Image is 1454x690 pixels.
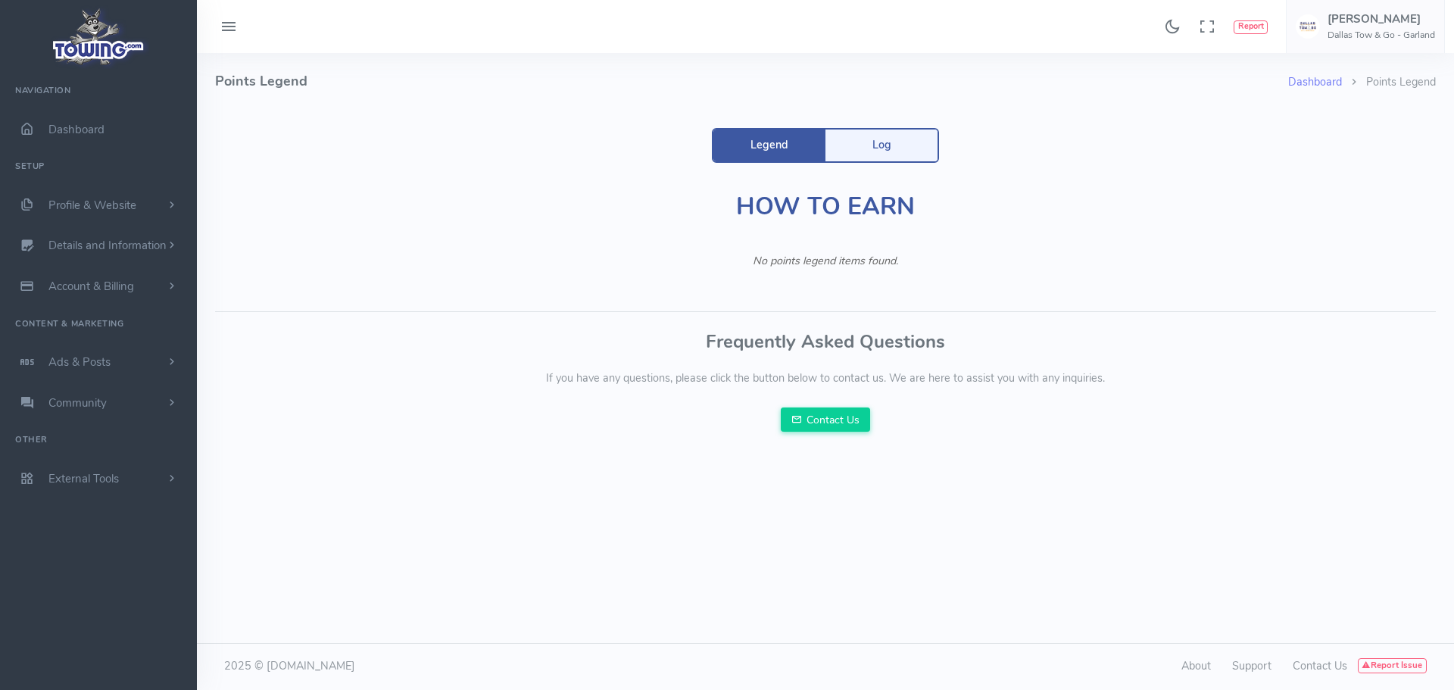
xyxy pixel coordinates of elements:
[48,198,136,213] span: Profile & Website
[1296,14,1320,39] img: user-image
[713,130,825,161] a: Legend
[215,332,1436,351] h3: Frequently Asked Questions
[1288,74,1342,89] a: Dashboard
[1328,30,1435,40] h6: Dallas Tow & Go - Garland
[48,5,150,69] img: logo
[781,407,870,432] a: Contact Us
[48,354,111,370] span: Ads & Posts
[1232,658,1271,673] a: Support
[538,193,1113,220] h1: How To Earn
[1358,658,1427,673] button: Report Issue
[825,130,938,161] a: Log
[1234,20,1268,34] button: Report
[1181,658,1211,673] a: About
[48,395,107,411] span: Community
[1293,658,1347,673] a: Contact Us
[215,370,1436,387] p: If you have any questions, please click the button below to contact us. We are here to assist you...
[48,122,105,137] span: Dashboard
[1328,13,1435,25] h5: [PERSON_NAME]
[215,53,1288,110] h4: Points Legend
[48,239,167,254] span: Details and Information
[538,253,1113,270] div: No points legend items found.
[48,471,119,486] span: External Tools
[215,658,825,675] div: 2025 © [DOMAIN_NAME]
[1342,74,1436,91] li: Points Legend
[48,279,134,294] span: Account & Billing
